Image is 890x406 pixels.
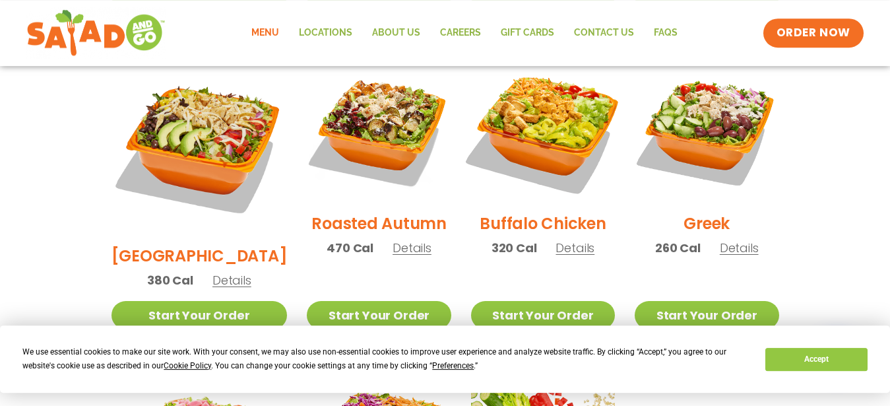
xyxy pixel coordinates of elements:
[683,212,730,235] h2: Greek
[471,301,615,329] a: Start Your Order
[655,239,701,257] span: 260 Cal
[111,301,288,329] a: Start Your Order
[241,18,687,48] nav: Menu
[111,244,288,267] h2: [GEOGRAPHIC_DATA]
[777,25,850,41] span: ORDER NOW
[289,18,362,48] a: Locations
[765,348,867,371] button: Accept
[311,212,447,235] h2: Roasted Autumn
[393,240,431,256] span: Details
[432,361,474,370] span: Preferences
[147,271,193,289] span: 380 Cal
[111,58,288,234] img: Product photo for BBQ Ranch Salad
[241,18,289,48] a: Menu
[164,361,211,370] span: Cookie Policy
[307,301,451,329] a: Start Your Order
[480,212,606,235] h2: Buffalo Chicken
[492,239,537,257] span: 320 Cal
[327,239,373,257] span: 470 Cal
[307,58,451,202] img: Product photo for Roasted Autumn Salad
[763,18,864,48] a: ORDER NOW
[556,240,594,256] span: Details
[26,7,166,59] img: new-SAG-logo-768×292
[635,301,779,329] a: Start Your Order
[644,18,687,48] a: FAQs
[491,18,564,48] a: GIFT CARDS
[362,18,430,48] a: About Us
[459,46,627,215] img: Product photo for Buffalo Chicken Salad
[430,18,491,48] a: Careers
[564,18,644,48] a: Contact Us
[22,345,749,373] div: We use essential cookies to make our site work. With your consent, we may also use non-essential ...
[212,272,251,288] span: Details
[635,58,779,202] img: Product photo for Greek Salad
[720,240,759,256] span: Details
